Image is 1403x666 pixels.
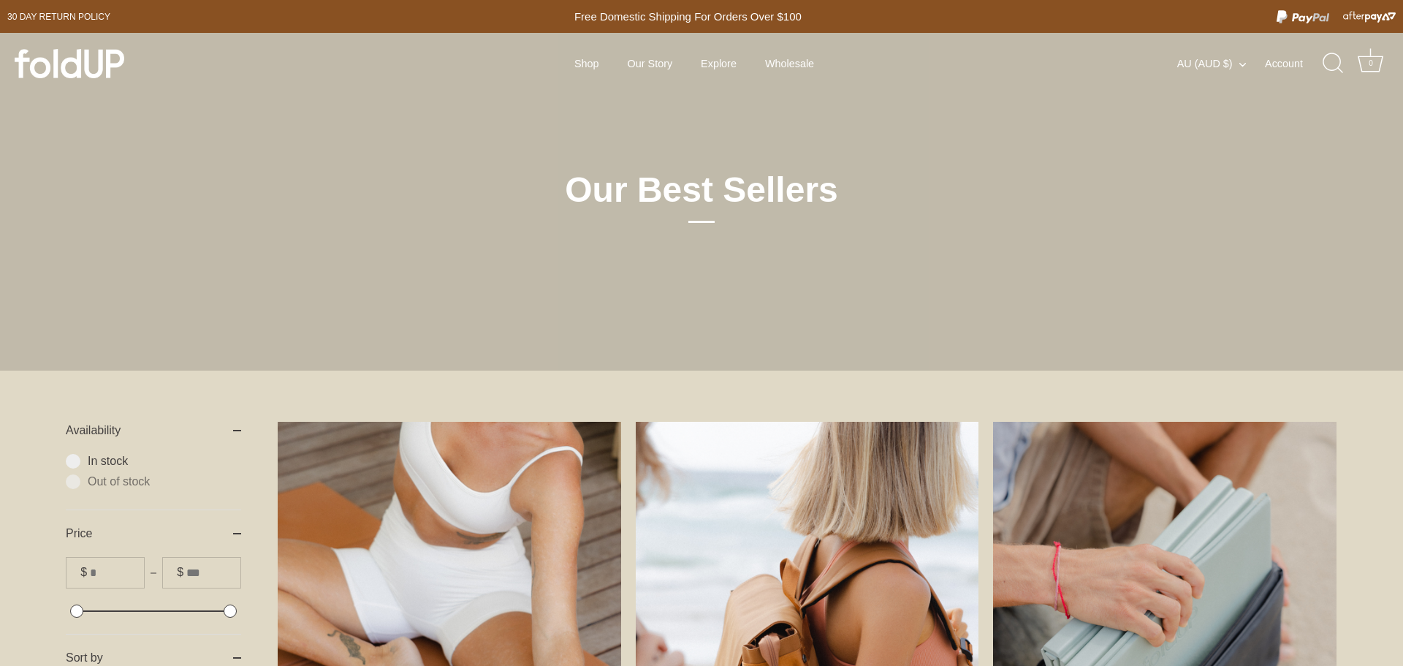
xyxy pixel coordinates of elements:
img: foldUP [15,49,124,78]
summary: Price [66,510,241,557]
a: Account [1265,55,1328,72]
button: AU (AUD $) [1177,57,1262,70]
span: In stock [88,454,241,469]
a: 30 day Return policy [7,8,110,26]
input: From [90,558,144,588]
h1: Our Best Sellers [457,168,946,223]
summary: Availability [66,407,241,454]
a: Wholesale [753,50,827,77]
a: Cart [1355,48,1387,80]
a: foldUP [15,49,226,78]
a: Shop [562,50,612,77]
span: $ [80,565,87,579]
input: To [186,558,240,588]
div: Primary navigation [539,50,851,77]
span: Out of stock [88,474,241,489]
a: Explore [688,50,749,77]
a: Our Story [615,50,685,77]
a: Search [1318,48,1350,80]
div: 0 [1364,56,1378,71]
span: $ [177,565,183,579]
